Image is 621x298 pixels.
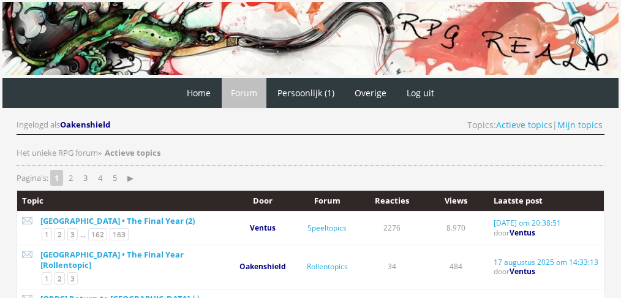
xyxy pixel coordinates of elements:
[359,191,424,212] th: Reacties
[2,2,619,75] img: RPG Realm - Banner
[17,172,48,184] span: Pagina's:
[510,227,535,238] a: Ventus
[359,211,424,245] td: 2276
[60,119,112,130] a: Oakenshield
[557,119,603,131] a: Mijn topics
[494,266,535,277] span: door
[359,245,424,289] td: 34
[93,169,107,186] a: 4
[345,78,396,108] a: Overige
[424,191,488,212] th: Views
[42,272,52,285] a: 1
[467,119,603,131] span: Topics: |
[67,272,78,285] a: 3
[64,169,78,186] a: 2
[424,211,488,245] td: 8.970
[510,266,535,277] a: Ventus
[55,272,65,285] a: 2
[17,119,112,131] div: Ingelogd als
[78,169,92,186] a: 3
[80,230,86,239] span: ...
[60,119,110,130] span: Oakenshield
[307,261,348,272] a: Rollentopics
[496,119,552,131] a: Actieve topics
[424,245,488,289] td: 484
[98,147,102,158] span: »
[397,78,443,108] a: Log uit
[40,215,195,226] a: [GEOGRAPHIC_DATA] • The Final Year (2)
[17,147,98,158] a: Het unieke RPG forum
[108,169,122,186] a: 5
[178,78,220,108] a: Home
[122,169,138,186] a: ▶
[105,147,160,158] strong: Actieve topics
[67,228,78,240] a: 3
[50,170,63,186] strong: 1
[230,191,295,212] th: Door
[42,228,52,240] a: 1
[494,227,535,238] span: door
[494,218,561,228] a: [DATE] om 20:38:51
[40,249,184,270] a: [GEOGRAPHIC_DATA] • The Final Year [Rollentopic]
[88,228,107,240] a: 162
[307,223,347,233] a: Speeltopics
[239,261,286,272] a: Oakenshield
[268,78,344,108] a: Persoonlijk (1)
[489,191,604,212] th: Laatste post
[222,78,266,108] a: Forum
[55,228,65,240] a: 2
[110,228,129,240] a: 163
[250,223,276,233] a: Ventus
[494,257,598,267] a: 17 augustus 2025 om 14:33:13
[295,191,359,212] th: Forum
[17,191,230,212] th: Topic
